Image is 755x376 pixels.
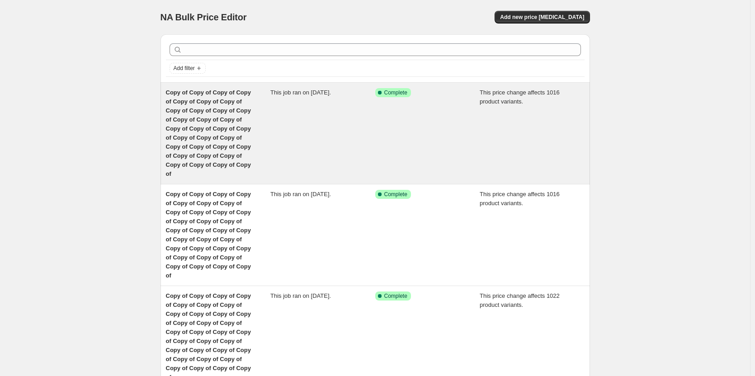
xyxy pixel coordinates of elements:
[174,65,195,72] span: Add filter
[166,89,251,177] span: Copy of Copy of Copy of Copy of Copy of Copy of Copy of Copy of Copy of Copy of Copy of Copy of C...
[480,191,560,207] span: This price change affects 1016 product variants.
[384,292,407,300] span: Complete
[384,191,407,198] span: Complete
[480,89,560,105] span: This price change affects 1016 product variants.
[500,14,584,21] span: Add new price [MEDICAL_DATA]
[480,292,560,308] span: This price change affects 1022 product variants.
[270,292,331,299] span: This job ran on [DATE].
[170,63,206,74] button: Add filter
[160,12,247,22] span: NA Bulk Price Editor
[270,191,331,197] span: This job ran on [DATE].
[270,89,331,96] span: This job ran on [DATE].
[166,191,251,279] span: Copy of Copy of Copy of Copy of Copy of Copy of Copy of Copy of Copy of Copy of Copy of Copy of C...
[495,11,590,23] button: Add new price [MEDICAL_DATA]
[384,89,407,96] span: Complete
